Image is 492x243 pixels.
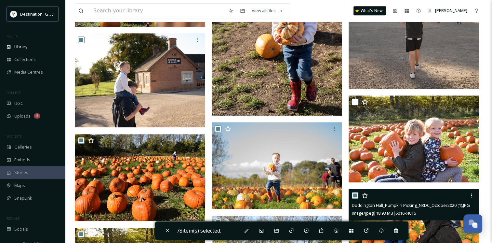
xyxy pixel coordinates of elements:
[75,33,205,128] img: Doddington Hall_Pumpkin Picking_NKDC_October2022 (63).jpg
[75,134,205,222] img: Doddington Hall_Pumpkin Picking_NKDC_October20 (58).JPG
[14,44,27,50] span: Library
[14,195,32,201] span: SnapLink
[14,144,32,150] span: Galleries
[90,4,225,18] input: Search your library
[14,56,36,63] span: Collections
[353,6,386,15] a: What's New
[212,122,342,209] img: Doddington Hall_Pumpkin Picking_NKDC_October2022 (73).jpg
[424,4,471,17] a: [PERSON_NAME]
[10,11,17,17] img: hNr43QXL_400x400.jpg
[7,34,18,38] span: MEDIA
[7,134,21,139] span: WIDGETS
[14,226,28,232] span: Socials
[14,169,28,176] span: Stories
[14,113,31,119] span: Uploads
[14,69,43,75] span: Media Centres
[7,216,20,221] span: SOCIALS
[352,202,470,208] span: Doddington Hall_Pumpkin Picking_NKDC_October2020 (1).JPG
[14,100,23,107] span: UGC
[352,210,416,216] span: image/jpeg | 18.93 MB | 6016 x 4016
[463,214,482,233] button: Open Chat
[34,113,40,119] div: 4
[14,157,30,163] span: Embeds
[435,7,467,13] span: [PERSON_NAME]
[7,90,20,95] span: COLLECT
[177,227,221,234] span: 78 item(s) selected.
[14,182,25,189] span: Maps
[248,4,286,17] a: View all files
[349,95,479,183] img: Doddington Hall_Pumpkin Picking_NKDC_October20 (45).JPG
[20,11,85,17] span: Destination [GEOGRAPHIC_DATA]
